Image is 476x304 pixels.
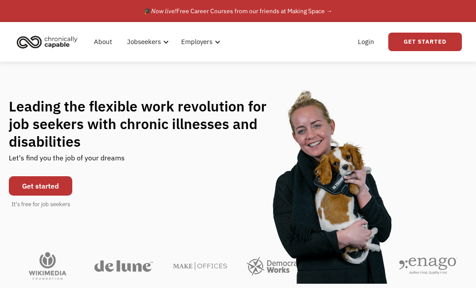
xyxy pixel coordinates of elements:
[14,32,84,52] a: home
[9,97,284,150] h1: Leading the flexible work revolution for job seekers with chronic illnesses and disabilities
[144,6,332,16] div: 🎓 Free Career Courses from our friends at Making Space →
[14,32,80,52] img: Chronically Capable logo
[353,28,379,56] a: Login
[151,7,176,15] em: Now live!
[9,150,125,172] div: Let's find you the job of your dreams
[176,28,223,56] div: Employers
[181,37,212,47] div: Employers
[127,37,161,47] div: Jobseekers
[9,176,72,196] a: Get started
[89,28,117,56] a: About
[388,33,462,51] a: Get Started
[122,28,171,56] div: Jobseekers
[11,200,70,209] div: It's free for job seekers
